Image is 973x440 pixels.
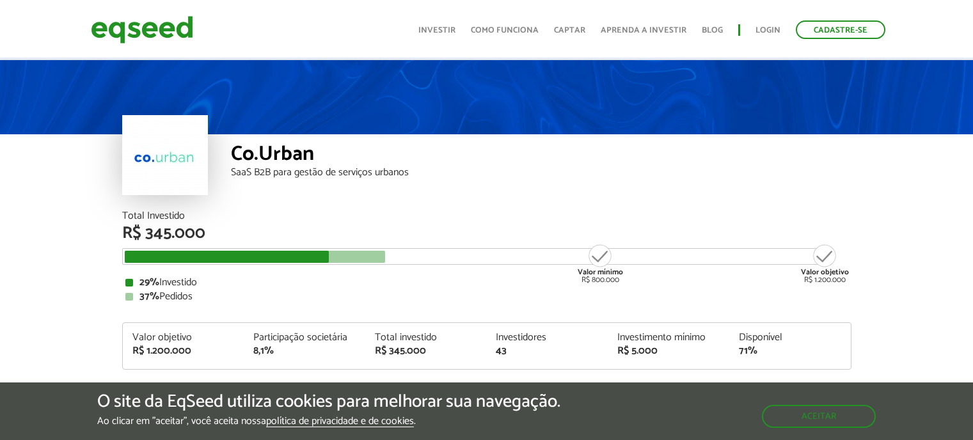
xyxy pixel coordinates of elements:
[762,405,876,428] button: Aceitar
[471,26,539,35] a: Como funciona
[755,26,780,35] a: Login
[496,346,598,356] div: 43
[97,392,560,412] h5: O site da EqSeed utiliza cookies para melhorar sua navegação.
[132,333,235,343] div: Valor objetivo
[253,346,356,356] div: 8,1%
[739,346,841,356] div: 71%
[91,13,193,47] img: EqSeed
[578,266,623,278] strong: Valor mínimo
[702,26,723,35] a: Blog
[617,346,720,356] div: R$ 5.000
[132,346,235,356] div: R$ 1.200.000
[97,415,560,427] p: Ao clicar em "aceitar", você aceita nossa .
[418,26,455,35] a: Investir
[617,333,720,343] div: Investimento mínimo
[231,144,851,168] div: Co.Urban
[139,288,159,305] strong: 37%
[554,26,585,35] a: Captar
[122,225,851,242] div: R$ 345.000
[796,20,885,39] a: Cadastre-se
[253,333,356,343] div: Participação societária
[739,333,841,343] div: Disponível
[139,274,159,291] strong: 29%
[125,292,848,302] div: Pedidos
[496,333,598,343] div: Investidores
[122,211,851,221] div: Total Investido
[375,333,477,343] div: Total investido
[266,416,414,427] a: política de privacidade e de cookies
[375,346,477,356] div: R$ 345.000
[231,168,851,178] div: SaaS B2B para gestão de serviços urbanos
[801,243,849,284] div: R$ 1.200.000
[801,266,849,278] strong: Valor objetivo
[125,278,848,288] div: Investido
[601,26,686,35] a: Aprenda a investir
[576,243,624,284] div: R$ 800.000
